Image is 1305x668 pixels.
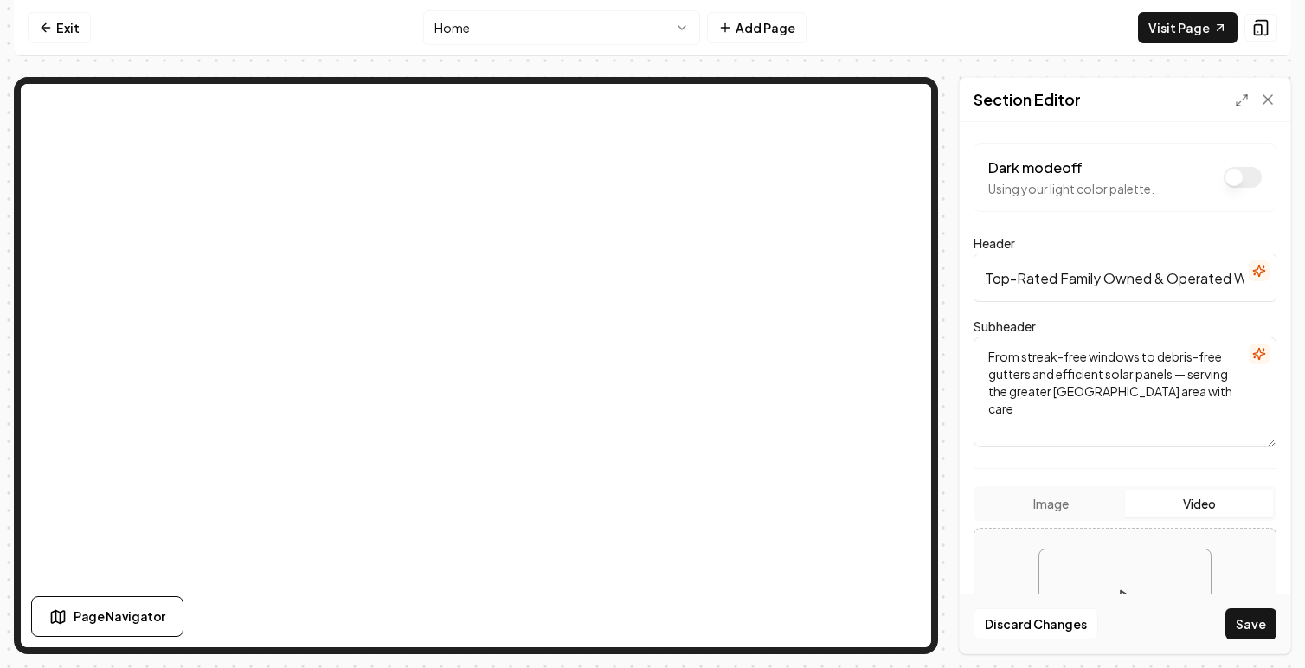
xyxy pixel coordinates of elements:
a: Exit [28,12,91,43]
button: Page Navigator [31,596,183,637]
span: Page Navigator [74,607,165,626]
button: Image [977,490,1125,517]
button: Video [1125,490,1273,517]
label: Dark mode off [988,158,1083,177]
h2: Section Editor [974,87,1081,112]
a: Visit Page [1138,12,1237,43]
label: Subheader [974,318,1036,334]
button: Add Page [707,12,807,43]
label: Header [974,235,1015,251]
p: Using your light color palette. [988,180,1154,197]
input: Header [974,254,1276,302]
button: Discard Changes [974,608,1098,639]
button: Save [1225,608,1276,639]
